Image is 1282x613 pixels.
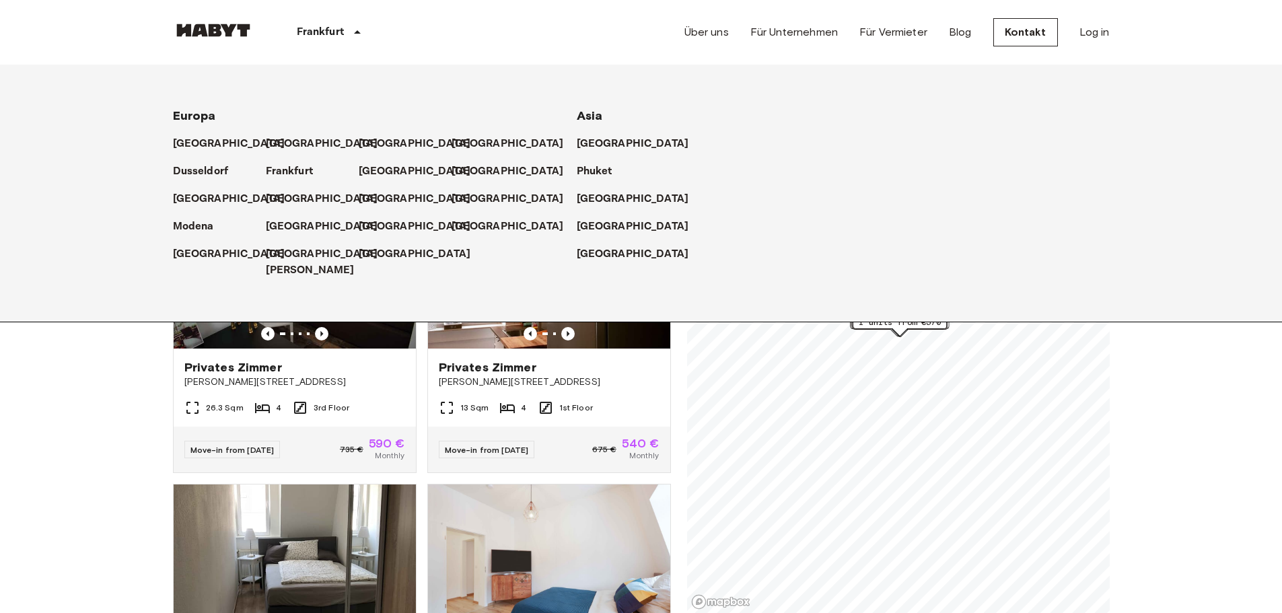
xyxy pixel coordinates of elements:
a: [GEOGRAPHIC_DATA] [173,246,299,262]
p: Frankfurt [266,164,313,180]
p: [GEOGRAPHIC_DATA] [266,191,378,207]
button: Previous image [261,327,275,340]
a: [GEOGRAPHIC_DATA] [359,136,485,152]
p: [GEOGRAPHIC_DATA] [173,191,285,207]
a: Marketing picture of unit DE-04-007-001-04HFPrevious imagePrevious imagePrivates Zimmer[PERSON_NA... [173,186,417,473]
button: Previous image [315,327,328,340]
a: Marketing picture of unit DE-04-034-001-01HFPrevious imagePrevious imagePrivates Zimmer[PERSON_NA... [427,186,671,473]
span: 4 [276,402,281,414]
div: [STREET_ADDRESS]. number DE-04-029-002-04HF [5,68,393,100]
a: [GEOGRAPHIC_DATA] [266,219,392,235]
a: [GEOGRAPHIC_DATA] [452,219,577,235]
span: 3rd Floor [314,402,349,414]
span: Privates Zimmer [439,359,536,375]
a: [GEOGRAPHIC_DATA] [359,191,485,207]
p: [GEOGRAPHIC_DATA][PERSON_NAME] [266,246,378,279]
p: Dusseldorf [173,164,229,180]
span: Monthly [629,449,659,462]
p: Modena [173,219,214,235]
div: Map marker [852,316,946,336]
img: Habyt [173,24,254,37]
a: [GEOGRAPHIC_DATA] [452,191,577,207]
a: [GEOGRAPHIC_DATA] [452,136,577,152]
a: Log in [1079,24,1110,40]
a: Kontakt [993,18,1058,46]
a: [GEOGRAPHIC_DATA] [359,246,485,262]
span: 1st Floor [559,402,593,414]
p: [GEOGRAPHIC_DATA] [359,191,471,207]
span: 540 € [622,437,660,449]
p: Phuket [577,164,612,180]
a: [GEOGRAPHIC_DATA] [577,219,703,235]
span: 4 [521,402,526,414]
a: [GEOGRAPHIC_DATA] [173,136,299,152]
p: [GEOGRAPHIC_DATA] [577,136,689,152]
span: 13 Sqm [460,402,489,414]
a: [GEOGRAPHIC_DATA] [452,164,577,180]
a: Für Vermieter [859,24,927,40]
div: Map marker [850,316,949,336]
a: [GEOGRAPHIC_DATA][PERSON_NAME] [266,246,392,279]
span: 590 € [369,437,405,449]
span: Europa [173,108,216,123]
a: Blog [949,24,972,40]
span: 735 € [340,443,363,456]
div: Map marker [850,316,944,336]
p: [GEOGRAPHIC_DATA] [577,246,689,262]
span: 675 € [592,443,616,456]
span: 26.3 Sqm [206,402,244,414]
a: Für Unternehmen [750,24,838,40]
div: Map marker [853,316,947,336]
p: [GEOGRAPHIC_DATA] [359,246,471,262]
a: [GEOGRAPHIC_DATA] [577,136,703,152]
span: Move-in from [DATE] [445,445,529,455]
button: Previous image [561,327,575,340]
a: Modena [173,219,227,235]
a: [GEOGRAPHIC_DATA] [173,191,299,207]
p: [GEOGRAPHIC_DATA] [359,164,471,180]
span: Privates Zimmer [184,359,282,375]
p: [GEOGRAPHIC_DATA] [266,136,378,152]
p: Frankfurt [297,24,344,40]
a: Dusseldorf [173,164,242,180]
p: [GEOGRAPHIC_DATA] [452,191,564,207]
a: [GEOGRAPHIC_DATA] [577,191,703,207]
a: Über uns [684,24,729,40]
a: [GEOGRAPHIC_DATA] [359,164,485,180]
span: 1 units from €570 [859,316,941,328]
div: 530 €for 7 monthsthen 665 € [5,100,393,116]
p: [GEOGRAPHIC_DATA] [359,219,471,235]
a: [GEOGRAPHIC_DATA] [359,219,485,235]
a: [GEOGRAPHIC_DATA] [266,191,392,207]
p: [GEOGRAPHIC_DATA] [452,219,564,235]
p: [GEOGRAPHIC_DATA] [173,136,285,152]
p: [GEOGRAPHIC_DATA] [452,164,564,180]
div: Map marker [851,314,946,335]
button: Previous image [524,327,537,340]
p: [GEOGRAPHIC_DATA] [452,136,564,152]
a: Phuket [577,164,626,180]
div: Map marker [853,316,948,337]
a: [GEOGRAPHIC_DATA] [577,246,703,262]
span: [PERSON_NAME][STREET_ADDRESS] [439,375,660,389]
a: [GEOGRAPHIC_DATA] [266,136,392,152]
p: [GEOGRAPHIC_DATA] [266,219,378,235]
a: Mapbox logo [691,594,750,610]
p: [GEOGRAPHIC_DATA] [577,219,689,235]
div: Privates ZimmerFrom [DATE] [5,68,393,84]
span: Asia [577,108,603,123]
a: Frankfurt [266,164,326,180]
p: [GEOGRAPHIC_DATA] [577,191,689,207]
p: [GEOGRAPHIC_DATA] [173,246,285,262]
h1: Private Room für Miete in [GEOGRAPHIC_DATA], [GEOGRAPHIC_DATA] [5,5,393,54]
p: [GEOGRAPHIC_DATA] [359,136,471,152]
span: Monthly [375,449,404,462]
span: Move-in from [DATE] [190,445,275,455]
span: [PERSON_NAME][STREET_ADDRESS] [184,375,405,389]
